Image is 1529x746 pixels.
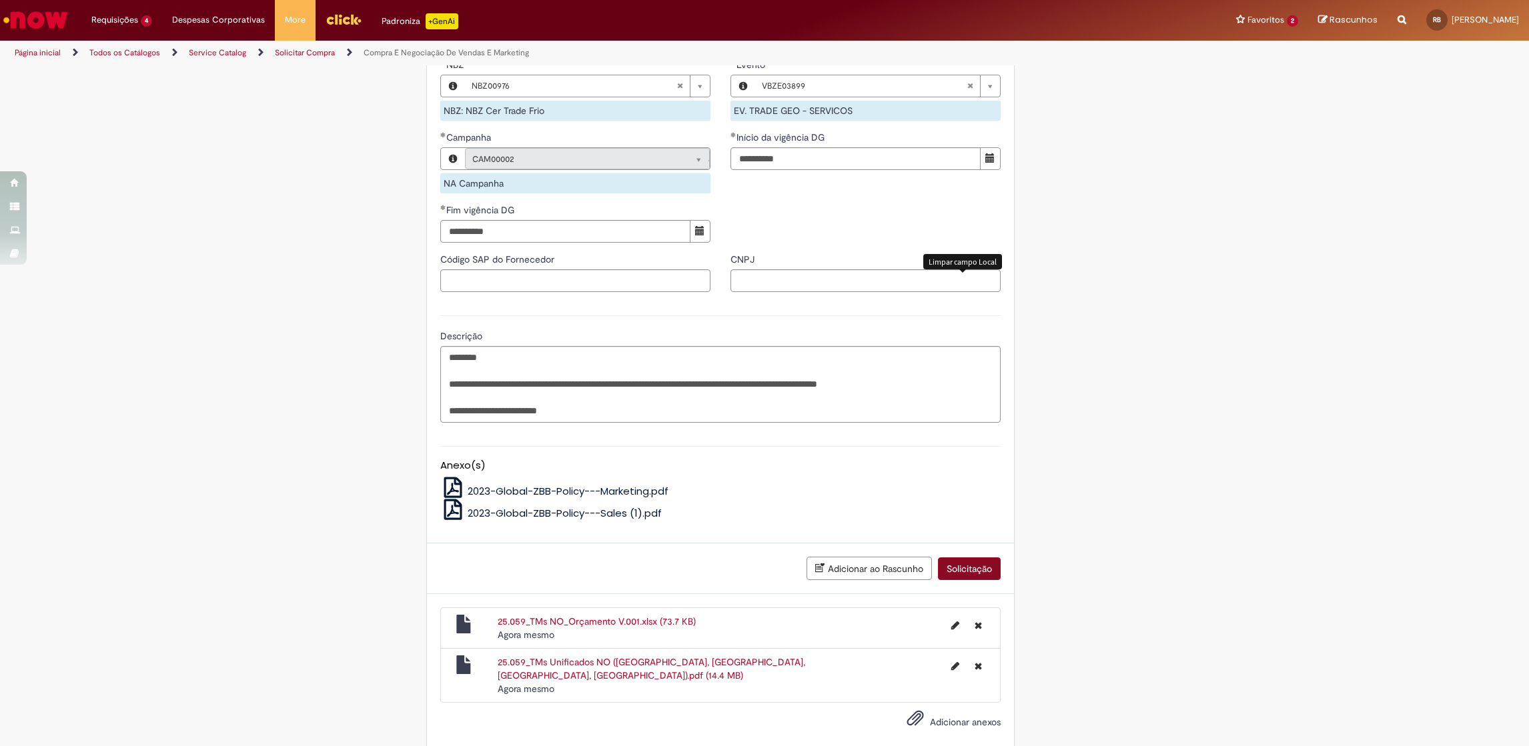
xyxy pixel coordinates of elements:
[440,346,1001,422] textarea: Descrição
[967,615,990,636] button: Excluir 25.059_TMs NO_Orçamento V.001.xlsx
[446,59,466,71] span: NBZ
[1,7,70,33] img: ServiceNow
[1287,15,1298,27] span: 2
[91,13,138,27] span: Requisições
[440,506,662,520] a: 2023-Global-ZBB-Policy---Sales (1).pdf
[1433,15,1441,24] span: RB
[189,47,246,58] a: Service Catalog
[440,131,494,144] label: Somente leitura - Campanha
[690,220,710,243] button: Mostrar calendário para Fim vigência DG
[960,75,980,97] abbr: Limpar campo Evento
[426,13,458,29] p: +GenAi
[1318,14,1378,27] a: Rascunhos
[762,75,967,97] span: VBZE03899
[923,254,1002,269] div: Limpar campo Local
[326,9,362,29] img: click_logo_yellow_360x200.png
[440,253,557,265] span: Código SAP do Fornecedor
[285,13,306,27] span: More
[440,269,710,292] input: Código SAP do Fornecedor
[730,132,736,137] span: Obrigatório Preenchido
[938,557,1001,580] button: Solicitação
[930,716,1001,728] span: Adicionar anexos
[670,75,690,97] abbr: Limpar campo NBZ
[172,13,265,27] span: Despesas Corporativas
[967,655,990,677] button: Excluir 25.059_TMs Unificados NO (Fortaleza, Natal, São Luís, Belém).pdf
[446,131,494,143] span: Campanha
[440,132,446,137] span: Obrigatório Preenchido
[736,59,768,71] span: Evento
[440,173,710,193] div: NA Campanha
[89,47,160,58] a: Todos os Catálogos
[440,101,710,121] div: NBZ: NBZ Cer Trade Frio
[440,205,446,210] span: Obrigatório Preenchido
[468,506,662,520] span: 2023-Global-ZBB-Policy---Sales (1).pdf
[10,41,1009,65] ul: Trilhas de página
[498,656,805,681] a: 25.059_TMs Unificados NO ([GEOGRAPHIC_DATA], [GEOGRAPHIC_DATA], [GEOGRAPHIC_DATA], [GEOGRAPHIC_DA...
[440,484,669,498] a: 2023-Global-ZBB-Policy---Marketing.pdf
[730,147,981,170] input: Início da vigência DG 29 August 2025 Friday
[730,253,757,265] span: CNPJ
[446,204,517,216] span: Fim vigência DG
[364,47,529,58] a: Compra E Negociação De Vendas E Marketing
[15,47,61,58] a: Página inicial
[472,75,676,97] span: NBZ00976
[1330,13,1378,26] span: Rascunhos
[468,484,668,498] span: 2023-Global-ZBB-Policy---Marketing.pdf
[498,683,554,695] span: Agora mesmo
[943,615,967,636] button: Editar nome de arquivo 25.059_TMs NO_Orçamento V.001.xlsx
[498,629,554,641] time: 29/08/2025 11:41:42
[1247,13,1284,27] span: Favoritos
[755,75,1000,97] a: VBZE03899Limpar campo Evento
[731,75,755,97] button: Evento, Visualizar este registro VBZE03899
[730,101,1001,121] div: EV. TRADE GEO - SERVICOS
[382,13,458,29] div: Padroniza
[807,557,932,580] button: Adicionar ao Rascunho
[440,330,485,342] span: Descrição
[141,15,152,27] span: 4
[472,149,676,170] span: CAM00002
[275,47,335,58] a: Solicitar Compra
[730,269,1001,292] input: CNPJ
[441,148,465,169] button: Campanha, Visualizar este registro CAM00002
[465,75,710,97] a: NBZ00976Limpar campo NBZ
[1452,14,1519,25] span: [PERSON_NAME]
[980,147,1001,170] button: Mostrar calendário para Início da vigência DG
[498,683,554,695] time: 29/08/2025 11:41:42
[498,629,554,641] span: Agora mesmo
[736,131,827,143] span: Início da vigência DG
[465,148,710,169] a: CAM00002Limpar campo Campanha
[441,75,465,97] button: NBZ, Visualizar este registro NBZ00976
[903,706,927,737] button: Adicionar anexos
[498,615,696,627] a: 25.059_TMs NO_Orçamento V.001.xlsx (73.7 KB)
[440,460,1001,471] h5: Anexo(s)
[943,655,967,677] button: Editar nome de arquivo 25.059_TMs Unificados NO (Fortaleza, Natal, São Luís, Belém).pdf
[440,220,690,243] input: Fim vigência DG 29 October 2025 Wednesday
